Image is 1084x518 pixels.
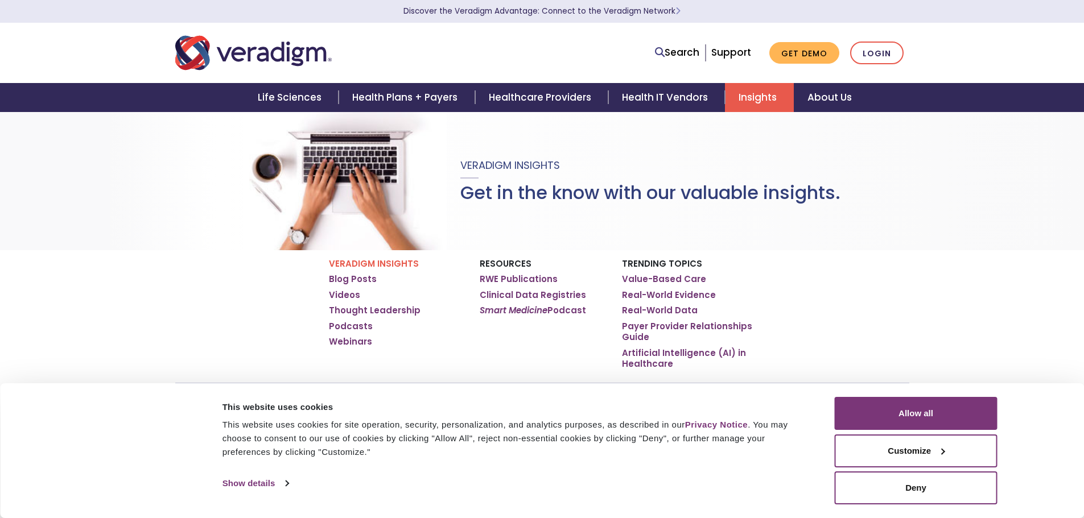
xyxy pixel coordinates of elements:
a: Webinars [329,336,372,347]
a: Get Demo [769,42,839,64]
div: This website uses cookies for site operation, security, personalization, and analytics purposes, ... [222,418,809,459]
a: Show details [222,475,288,492]
button: Customize [835,434,998,467]
a: Value-Based Care [622,273,706,285]
a: Podcasts [329,321,373,332]
a: Health Plans + Payers [339,83,475,112]
a: Payer Provider Relationships Guide [622,321,756,343]
a: Artificial Intelligence (AI) in Healthcare [622,347,756,370]
a: Login [850,42,904,65]
div: This website uses cookies [222,400,809,414]
span: Learn More [675,6,681,16]
a: About Us [794,83,865,112]
h1: Get in the know with our valuable insights. [460,182,840,204]
a: Videos [329,289,360,301]
em: Smart Medicine [480,304,547,316]
a: Clinical Data Registries [480,289,586,301]
a: Insights [725,83,794,112]
a: Support [711,45,751,59]
a: Blog Posts [329,273,377,285]
a: Search [655,45,699,60]
a: Discover the Veradigm Advantage: Connect to the Veradigm NetworkLearn More [403,6,681,16]
button: Deny [835,471,998,504]
span: Veradigm Insights [460,158,560,172]
a: Life Sciences [244,83,339,112]
a: Health IT Vendors [608,83,725,112]
button: Allow all [835,397,998,430]
a: Thought Leadership [329,305,421,316]
a: Real-World Data [622,305,698,316]
a: Smart MedicinePodcast [480,305,586,316]
a: Real-World Evidence [622,289,716,301]
img: Veradigm logo [175,34,332,72]
a: RWE Publications [480,273,558,285]
a: Healthcare Providers [475,83,608,112]
a: Privacy Notice [685,420,748,429]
